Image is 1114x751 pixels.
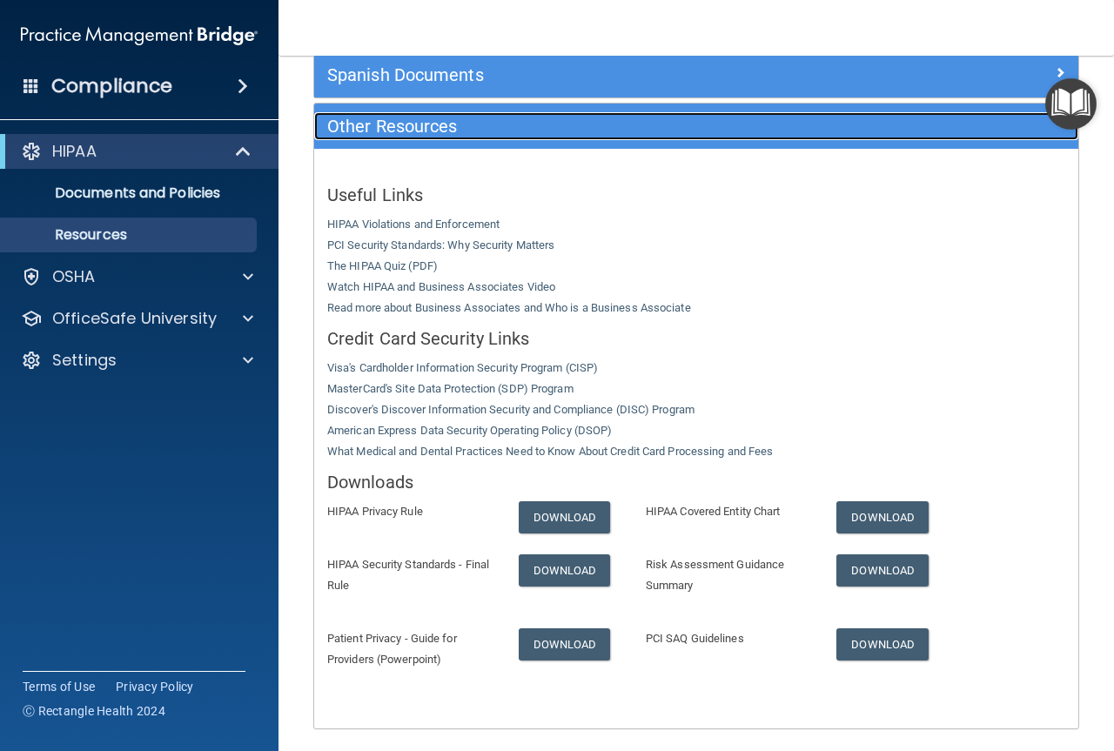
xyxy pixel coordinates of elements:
a: Download [519,501,611,533]
img: PMB logo [21,18,258,53]
button: Open Resource Center [1045,78,1097,130]
a: Privacy Policy [116,678,194,695]
a: MasterCard's Site Data Protection (SDP) Program [327,382,574,395]
h4: Compliance [51,74,172,98]
p: OfficeSafe University [52,308,217,329]
p: Resources [11,226,249,244]
h5: Other Resources [327,117,875,136]
p: Documents and Policies [11,184,249,202]
a: Download [836,628,929,660]
p: Risk Assessment Guidance Summary [646,554,811,596]
a: Read more about Business Associates and Who is a Business Associate [327,301,691,314]
p: HIPAA Covered Entity Chart [646,501,811,522]
p: PCI SAQ Guidelines [646,628,811,649]
p: HIPAA [52,141,97,162]
a: Settings [21,350,253,371]
iframe: Drift Widget Chat Controller [1027,631,1093,697]
a: HIPAA [21,141,252,162]
h5: Spanish Documents [327,65,875,84]
a: Terms of Use [23,678,95,695]
a: Spanish Documents [327,61,1065,89]
a: OSHA [21,266,253,287]
a: Download [836,501,929,533]
a: Download [519,554,611,587]
p: OSHA [52,266,96,287]
a: Watch HIPAA and Business Associates Video [327,280,555,293]
a: PCI Security Standards: Why Security Matters [327,238,554,251]
p: HIPAA Security Standards - Final Rule [327,554,493,596]
a: Download [519,628,611,660]
p: Patient Privacy - Guide for Providers (Powerpoint) [327,628,493,670]
h5: Downloads [327,473,1065,492]
a: OfficeSafe University [21,308,253,329]
a: Download [836,554,929,587]
p: Settings [52,350,117,371]
span: Ⓒ Rectangle Health 2024 [23,702,165,720]
a: The HIPAA Quiz (PDF) [327,259,438,272]
a: Discover's Discover Information Security and Compliance (DISC) Program [327,403,695,416]
a: American Express Data Security Operating Policy (DSOP) [327,424,612,437]
a: HIPAA Violations and Enforcement [327,218,500,231]
h5: Credit Card Security Links [327,329,1065,348]
h5: Useful Links [327,185,1065,205]
p: HIPAA Privacy Rule [327,501,493,522]
a: What Medical and Dental Practices Need to Know About Credit Card Processing and Fees [327,445,773,458]
a: Visa's Cardholder Information Security Program (CISP) [327,361,598,374]
a: Other Resources [327,112,1065,140]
